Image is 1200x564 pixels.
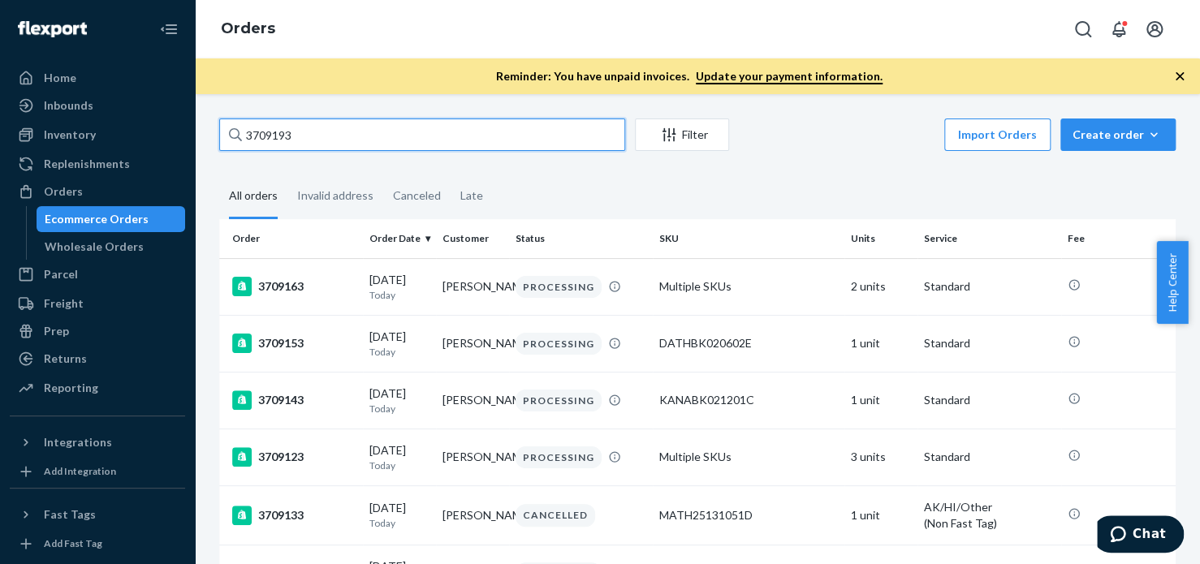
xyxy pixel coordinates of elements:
div: Create order [1073,127,1163,143]
div: [DATE] [369,272,429,302]
a: Parcel [10,261,185,287]
div: 3709163 [232,277,356,296]
div: [DATE] [369,385,429,415]
th: Order [219,219,363,258]
a: Home [10,65,185,91]
div: Reporting [44,380,98,396]
div: Prep [44,323,69,339]
div: [DATE] [369,442,429,472]
th: SKU [653,219,844,258]
a: Wholesale Orders [37,234,186,260]
button: Integrations [10,429,185,455]
td: Multiple SKUs [653,428,844,485]
div: Inventory [44,127,96,143]
div: Ecommerce Orders [45,211,149,227]
button: Fast Tags [10,502,185,527]
th: Units [844,219,917,258]
a: Orders [10,179,185,205]
a: Ecommerce Orders [37,206,186,232]
th: Fee [1061,219,1176,258]
div: 3709143 [232,390,356,410]
button: Create order [1060,118,1176,151]
a: Freight [10,291,185,316]
div: 3709123 [232,447,356,467]
button: Filter [635,118,729,151]
a: Orders [221,19,275,37]
p: Today [369,288,429,302]
div: PROCESSING [516,333,602,355]
div: PROCESSING [516,446,602,468]
button: Help Center [1156,241,1188,324]
div: MATH25131051D [659,507,838,523]
div: Wholesale Orders [45,239,144,255]
div: PROCESSING [516,276,602,298]
img: Flexport logo [18,21,87,37]
input: Search orders [219,118,625,151]
div: CANCELLED [516,504,595,526]
p: Today [369,345,429,359]
div: Invalid address [297,174,373,217]
a: Inbounds [10,93,185,118]
div: Orders [44,183,83,200]
div: Parcel [44,266,78,282]
td: [PERSON_NAME] [436,315,509,372]
td: [PERSON_NAME] [436,428,509,485]
p: Today [369,516,429,530]
div: (Non Fast Tag) [924,515,1055,532]
a: Replenishments [10,151,185,177]
div: Replenishments [44,156,130,172]
td: 1 unit [844,486,917,545]
p: Today [369,459,429,472]
div: Fast Tags [44,506,96,523]
div: Freight [44,295,84,312]
a: Returns [10,346,185,372]
p: Standard [924,449,1055,465]
div: PROCESSING [516,390,602,411]
p: Today [369,402,429,415]
div: 3709133 [232,506,356,525]
div: All orders [229,174,278,219]
td: Multiple SKUs [653,258,844,315]
th: Status [509,219,653,258]
div: KANABK021201C [659,392,838,408]
div: Add Integration [44,464,116,478]
div: [DATE] [369,329,429,359]
ol: breadcrumbs [208,6,288,53]
td: 3 units [844,428,917,485]
button: Open Search Box [1067,13,1099,45]
td: [PERSON_NAME] [436,486,509,545]
button: Open account menu [1138,13,1171,45]
td: [PERSON_NAME] [436,372,509,428]
div: Filter [636,127,728,143]
a: Update your payment information. [696,69,883,84]
td: 2 units [844,258,917,315]
a: Inventory [10,122,185,148]
th: Order Date [363,219,436,258]
button: Import Orders [944,118,1051,151]
th: Service [917,219,1061,258]
a: Prep [10,318,185,344]
td: 1 unit [844,372,917,428]
div: Canceled [393,174,441,217]
div: Home [44,70,76,86]
a: Reporting [10,375,185,401]
div: DATHBK020602E [659,335,838,351]
button: Close Navigation [153,13,185,45]
iframe: Opens a widget where you can chat to one of our agents [1097,515,1184,556]
div: 3709153 [232,334,356,353]
button: Open notifications [1103,13,1135,45]
p: Standard [924,278,1055,295]
a: Add Fast Tag [10,534,185,553]
div: Inbounds [44,97,93,114]
div: Add Fast Tag [44,536,102,550]
div: [DATE] [369,500,429,530]
div: Late [460,174,483,217]
td: [PERSON_NAME] [436,258,509,315]
p: Standard [924,392,1055,408]
p: AK/HI/Other [924,499,1055,515]
td: 1 unit [844,315,917,372]
p: Standard [924,335,1055,351]
div: Returns [44,351,87,367]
